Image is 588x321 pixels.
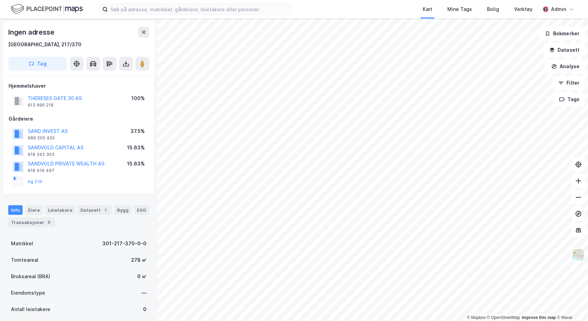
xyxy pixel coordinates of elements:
[11,305,50,313] div: Antall leietakere
[131,94,145,102] div: 100%
[28,168,54,173] div: 918 419 497
[11,3,83,15] img: logo.f888ab2527a4732fd821a326f86c7f29.svg
[467,315,486,320] a: Mapbox
[102,207,109,213] div: 1
[9,115,149,123] div: Gårdeiere
[8,218,55,227] div: Transaksjoner
[28,102,53,108] div: 913 990 218
[553,92,585,106] button: Tags
[554,288,588,321] div: Kontrollprogram for chat
[137,272,146,281] div: 0 ㎡
[447,5,472,13] div: Mine Tags
[8,40,81,49] div: [GEOGRAPHIC_DATA], 217/370
[108,4,291,14] input: Søk på adresse, matrikkel, gårdeiere, leietakere eller personer
[11,289,45,297] div: Eiendomstype
[522,315,556,320] a: Improve this map
[11,256,38,264] div: Tomteareal
[45,205,75,215] div: Leietakere
[127,160,145,168] div: 15.63%
[102,239,146,248] div: 301-217-370-0-0
[539,27,585,40] button: Bokmerker
[8,205,23,215] div: Info
[8,57,67,71] button: Tag
[130,127,145,135] div: 37.5%
[8,27,55,38] div: Ingen adresse
[127,144,145,152] div: 15.63%
[487,315,520,320] a: OpenStreetMap
[134,205,149,215] div: ESG
[28,135,55,141] div: 989 205 420
[551,5,566,13] div: Admin
[143,305,146,313] div: 0
[114,205,131,215] div: Bygg
[46,219,52,226] div: 8
[25,205,42,215] div: Eiere
[131,256,146,264] div: 278 ㎡
[78,205,112,215] div: Datasett
[544,43,585,57] button: Datasett
[142,289,146,297] div: —
[554,288,588,321] iframe: Chat Widget
[514,5,533,13] div: Verktøy
[487,5,499,13] div: Bolig
[9,82,149,90] div: Hjemmelshaver
[546,60,585,73] button: Analyse
[552,76,585,90] button: Filter
[423,5,432,13] div: Kart
[11,239,33,248] div: Matrikkel
[11,272,50,281] div: Bruksareal (BRA)
[28,152,54,157] div: 918 342 303
[572,248,585,261] img: Z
